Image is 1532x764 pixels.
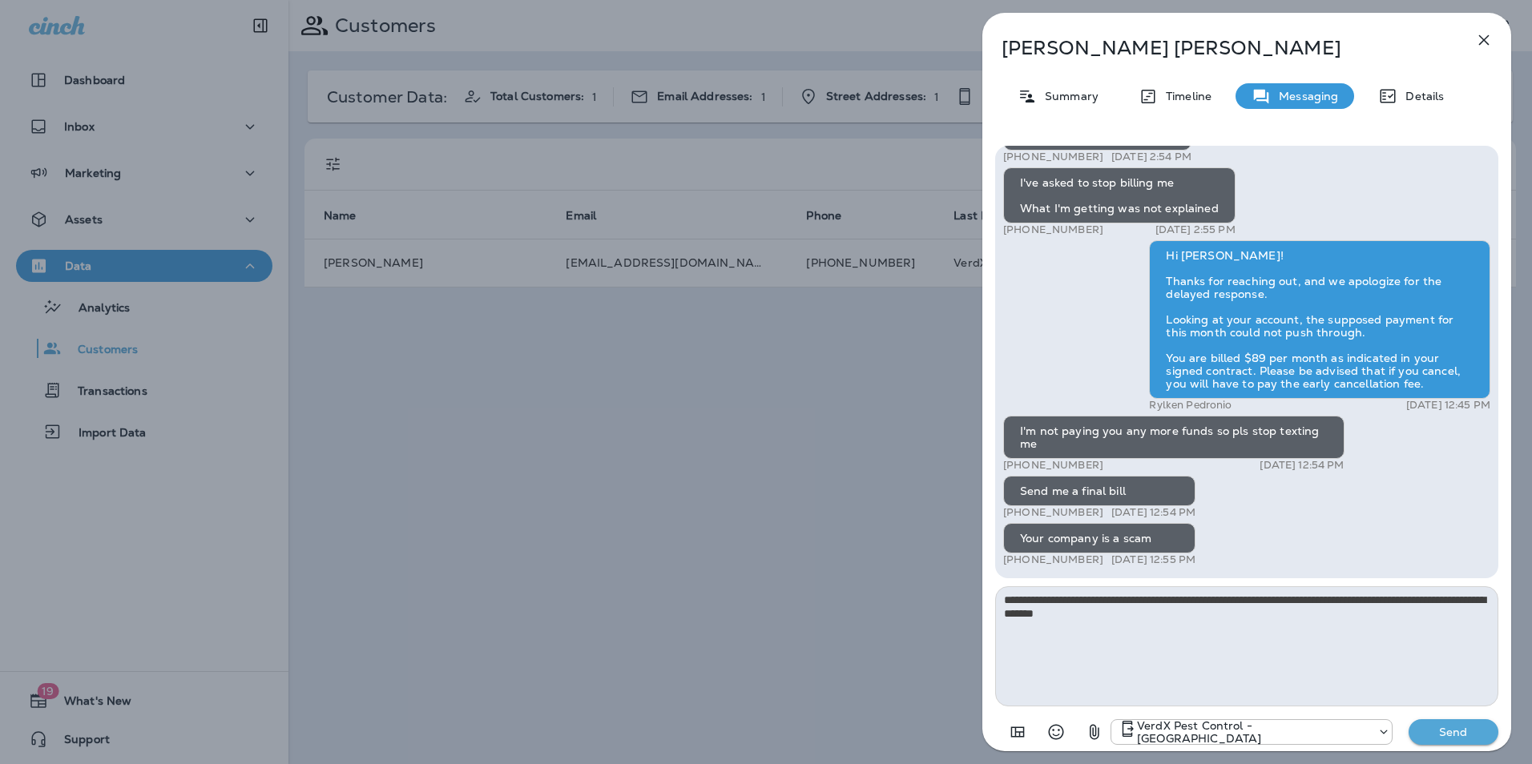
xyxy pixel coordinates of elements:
p: [PHONE_NUMBER] [1003,459,1103,472]
p: VerdX Pest Control - [GEOGRAPHIC_DATA] [1137,719,1369,745]
div: Hi [PERSON_NAME]! Thanks for reaching out, and we apologize for the delayed response. Looking at ... [1149,240,1490,399]
p: Send [1420,725,1487,739]
p: [PHONE_NUMBER] [1003,553,1103,566]
button: Select an emoji [1040,716,1072,748]
p: [PHONE_NUMBER] [1003,223,1103,236]
div: +1 (770) 758-7657 [1111,719,1392,745]
p: Timeline [1158,90,1211,103]
p: [DATE] 2:55 PM [1155,223,1236,236]
div: Your company is a scam [1003,523,1195,553]
div: Send me a final bill [1003,476,1195,506]
p: Summary [1037,90,1099,103]
button: Send [1409,719,1498,745]
p: [DATE] 12:45 PM [1406,399,1490,412]
p: [DATE] 12:54 PM [1111,506,1195,519]
p: Details [1397,90,1444,103]
p: Messaging [1271,90,1338,103]
p: Rylken Pedronio [1149,399,1232,412]
p: [PHONE_NUMBER] [1003,506,1103,519]
p: [PHONE_NUMBER] [1003,151,1103,163]
div: I'm not paying you any more funds so pls stop texting me [1003,416,1345,459]
p: [DATE] 2:54 PM [1111,151,1191,163]
p: [DATE] 12:54 PM [1260,459,1344,472]
p: [PERSON_NAME] [PERSON_NAME] [1002,37,1439,59]
div: I've asked to stop billing me What I'm getting was not explained [1003,167,1236,223]
button: Add in a premade template [1002,716,1034,748]
p: [DATE] 12:55 PM [1111,553,1195,566]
